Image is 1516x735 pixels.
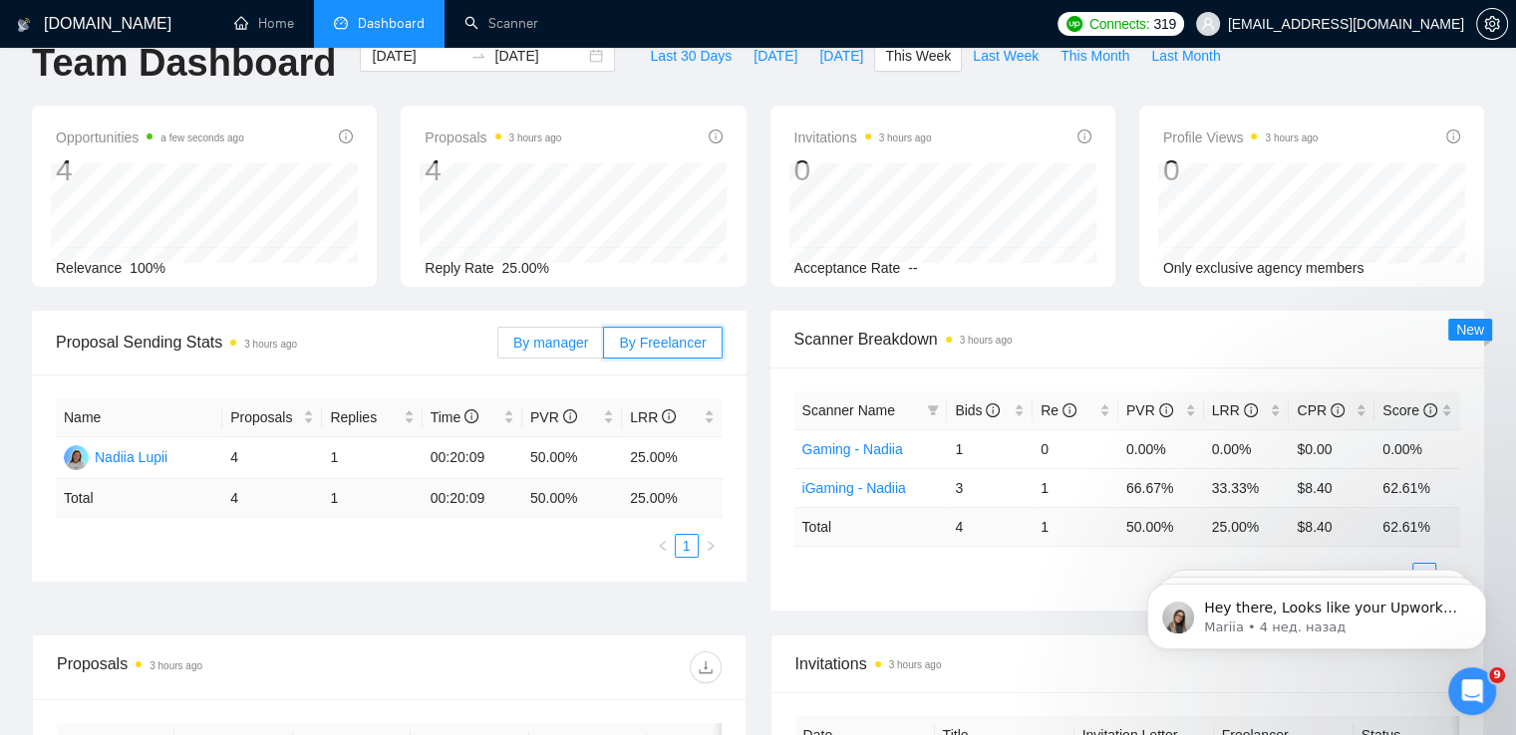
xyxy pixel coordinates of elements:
span: Score [1382,402,1436,418]
td: 4 [222,479,322,518]
button: download [690,651,722,683]
span: LRR [630,409,676,425]
td: 1 [1033,507,1118,546]
a: setting [1476,16,1508,32]
td: 25.00 % [1204,507,1290,546]
time: 3 hours ago [509,132,562,143]
button: [DATE] [743,40,808,72]
span: Scanner Name [802,402,895,418]
td: 1 [1033,468,1118,507]
span: info-circle [986,403,1000,417]
span: [DATE] [819,45,863,67]
span: This Month [1061,45,1129,67]
td: 1 [322,437,422,479]
button: Last Week [962,40,1050,72]
a: iGaming - Nadiia [802,480,906,496]
span: info-circle [464,409,478,423]
span: info-circle [1244,403,1258,417]
h1: Team Dashboard [32,40,336,87]
td: 25.00% [622,437,722,479]
td: 4 [947,507,1033,546]
li: Next Page [699,534,723,558]
span: Invitations [795,651,1460,676]
span: By Freelancer [619,335,706,351]
span: left [657,540,669,552]
span: Time [431,409,478,425]
td: $8.40 [1289,468,1374,507]
button: Last Month [1140,40,1231,72]
span: Proposals [425,125,561,149]
span: PVR [1126,402,1173,418]
time: 3 hours ago [889,659,942,670]
a: 1 [676,535,698,557]
span: swap-right [470,48,486,64]
span: 100% [130,260,165,276]
span: dashboard [334,16,348,30]
span: PVR [530,409,577,425]
div: 4 [56,151,244,189]
td: 50.00 % [1118,507,1204,546]
span: 9 [1489,667,1505,683]
input: Start date [372,45,462,67]
img: upwork-logo.png [1066,16,1082,32]
span: Re [1041,402,1076,418]
button: This Week [874,40,962,72]
a: Gaming - Nadiia [802,441,903,457]
div: 4 [425,151,561,189]
span: to [470,48,486,64]
span: Only exclusive agency members [1163,260,1364,276]
span: -- [908,260,917,276]
span: info-circle [1077,129,1091,143]
span: download [691,659,721,675]
span: Reply Rate [425,260,493,276]
span: info-circle [1446,129,1460,143]
li: Previous Page [651,534,675,558]
span: filter [923,395,943,425]
div: Proposals [57,651,389,683]
time: 3 hours ago [244,339,297,350]
iframe: Intercom live chat [1448,667,1496,715]
div: 0 [794,151,932,189]
span: Last Week [973,45,1039,67]
span: Replies [330,406,399,428]
td: 0 [1033,429,1118,468]
span: Hey there, Looks like your Upwork agency OmiSoft 🏆 Multi-awarded AI & Web3 Agency ran out of conn... [87,58,343,312]
td: $ 8.40 [1289,507,1374,546]
td: 00:20:09 [423,479,522,518]
span: Scanner Breakdown [794,327,1461,352]
img: logo [17,9,31,41]
td: 62.61% [1374,468,1460,507]
span: Acceptance Rate [794,260,901,276]
span: Proposal Sending Stats [56,330,497,355]
span: Invitations [794,125,932,149]
span: info-circle [563,409,577,423]
span: right [705,540,717,552]
span: info-circle [339,129,353,143]
span: Connects: [1089,13,1149,35]
td: 33.33% [1204,468,1290,507]
span: filter [927,404,939,416]
span: CPR [1297,402,1344,418]
span: [DATE] [754,45,797,67]
span: Opportunities [56,125,244,149]
span: By manager [513,335,588,351]
td: 0.00% [1374,429,1460,468]
span: New [1456,322,1484,338]
div: Nadiia Lupii [95,446,167,468]
td: 3 [947,468,1033,507]
td: 25.00 % [622,479,722,518]
button: [DATE] [808,40,874,72]
td: Total [56,479,222,518]
th: Name [56,398,222,437]
td: 1 [322,479,422,518]
span: Last 30 Days [650,45,732,67]
td: 0.00% [1204,429,1290,468]
td: Total [794,507,948,546]
span: Profile Views [1163,125,1319,149]
td: 50.00% [522,437,622,479]
span: Last Month [1151,45,1220,67]
a: searchScanner [464,15,538,32]
time: 3 hours ago [150,660,202,671]
td: 62.61 % [1374,507,1460,546]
